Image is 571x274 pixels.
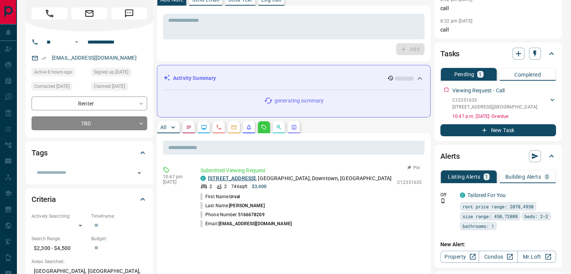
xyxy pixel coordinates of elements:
div: Criteria [32,190,147,208]
div: Alerts [440,147,556,165]
span: 5166678209 [238,212,264,217]
h2: Alerts [440,150,460,162]
span: Claimed [DATE] [94,83,125,90]
h2: Tags [32,147,47,159]
p: $2,300 - $4,500 [32,242,87,254]
p: Areas Searched: [32,258,147,265]
button: Pin [403,164,425,171]
span: Email [71,8,107,20]
p: , [GEOGRAPHIC_DATA], Downtown, [GEOGRAPHIC_DATA] [208,175,392,182]
span: Urval [229,194,240,199]
button: New Task [440,124,556,136]
a: Tailored For You [467,192,506,198]
p: All [160,125,166,130]
span: [EMAIL_ADDRESS][DOMAIN_NAME] [218,221,292,226]
svg: Opportunities [276,124,282,130]
svg: Agent Actions [291,124,297,130]
span: beds: 2-2 [524,212,548,220]
div: Sun Jul 06 2025 [91,68,147,78]
div: Activity Summary [163,71,424,85]
div: Mon Jul 28 2025 [32,82,87,93]
div: C12351635[STREET_ADDRESS],[GEOGRAPHIC_DATA] [452,95,556,112]
p: $3,400 [252,183,267,190]
span: size range: 450,72088 [463,212,518,220]
div: Mon Aug 18 2025 [32,68,87,78]
p: 10:47 p.m. [DATE] - Overdue [452,113,556,120]
h2: Tasks [440,48,460,60]
a: Property [440,251,479,263]
p: Viewing Request - Call [452,87,505,95]
span: [PERSON_NAME] [229,203,264,208]
div: Renter [32,96,147,110]
div: Tags [32,144,147,162]
h2: Criteria [32,193,56,205]
button: Open [134,168,145,178]
p: Last Name: [200,202,265,209]
p: Listing Alerts [448,174,481,179]
span: bathrooms: 1 [463,222,494,230]
p: Pending [454,72,474,77]
p: call [440,5,556,12]
p: Phone Number: [200,211,265,218]
p: First Name: [200,193,240,200]
p: Timeframe: [91,213,147,220]
a: Condos [479,251,517,263]
div: TBD [32,116,147,130]
div: condos.ca [200,176,206,181]
p: 1 [485,174,488,179]
p: [DATE] [163,179,189,185]
p: 8:32 pm [DATE] [440,18,472,24]
svg: Calls [216,124,222,130]
p: Completed [514,72,541,77]
a: [STREET_ADDRESS] [208,175,256,181]
p: 1 [479,72,482,77]
a: [EMAIL_ADDRESS][DOMAIN_NAME] [52,55,137,61]
svg: Requests [261,124,267,130]
p: 2 [224,183,227,190]
p: Search Range: [32,235,87,242]
span: Active 8 hours ago [34,68,72,76]
p: C12351635 [397,179,422,186]
p: 2 [209,183,212,190]
span: Contacted [DATE] [34,83,69,90]
p: Building Alerts [505,174,541,179]
svg: Notes [186,124,192,130]
div: Tasks [440,45,556,63]
p: [STREET_ADDRESS] , [GEOGRAPHIC_DATA] [452,104,537,110]
p: Submitted Viewing Request [200,167,422,175]
p: generating summary [274,97,324,105]
p: Email: [200,220,292,227]
p: C12351635 [452,97,537,104]
div: Sun Jul 06 2025 [91,82,147,93]
span: Message [111,8,147,20]
p: Budget: [91,235,147,242]
button: Open [72,38,81,47]
span: Call [32,8,68,20]
svg: Emails [231,124,237,130]
p: Activity Summary [173,74,216,82]
a: Mr.Loft [517,251,556,263]
div: condos.ca [460,193,465,198]
svg: Email Verified [41,56,47,61]
svg: Listing Alerts [246,124,252,130]
p: New Alert: [440,241,556,248]
span: Signed up [DATE] [94,68,128,76]
svg: Lead Browsing Activity [201,124,207,130]
p: 746 sqft [231,183,247,190]
p: 10:47 pm [163,174,189,179]
p: 0 [545,174,548,179]
p: Off [440,191,455,198]
span: rent price range: 2070,4950 [463,203,533,210]
svg: Push Notification Only [440,198,446,203]
p: Actively Searching: [32,213,87,220]
p: call [440,26,556,34]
